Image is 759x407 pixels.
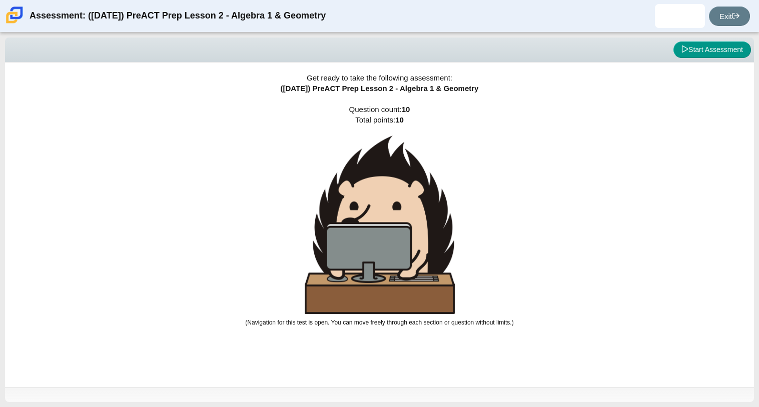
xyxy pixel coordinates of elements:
[395,115,404,124] b: 10
[281,84,479,92] span: ([DATE]) PreACT Prep Lesson 2 - Algebra 1 & Geometry
[307,73,452,82] span: Get ready to take the following assessment:
[30,4,326,28] div: Assessment: ([DATE]) PreACT Prep Lesson 2 - Algebra 1 & Geometry
[305,135,455,314] img: hedgehog-behind-computer-large.png
[402,105,410,113] b: 10
[4,4,25,25] img: Carmen School of Science & Technology
[245,105,513,326] span: Question count: Total points:
[4,18,25,27] a: Carmen School of Science & Technology
[709,6,750,26] a: Exit
[245,319,513,326] small: (Navigation for this test is open. You can move freely through each section or question without l...
[672,8,688,24] img: antonyun.jones.Tobwm2
[673,41,751,58] button: Start Assessment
